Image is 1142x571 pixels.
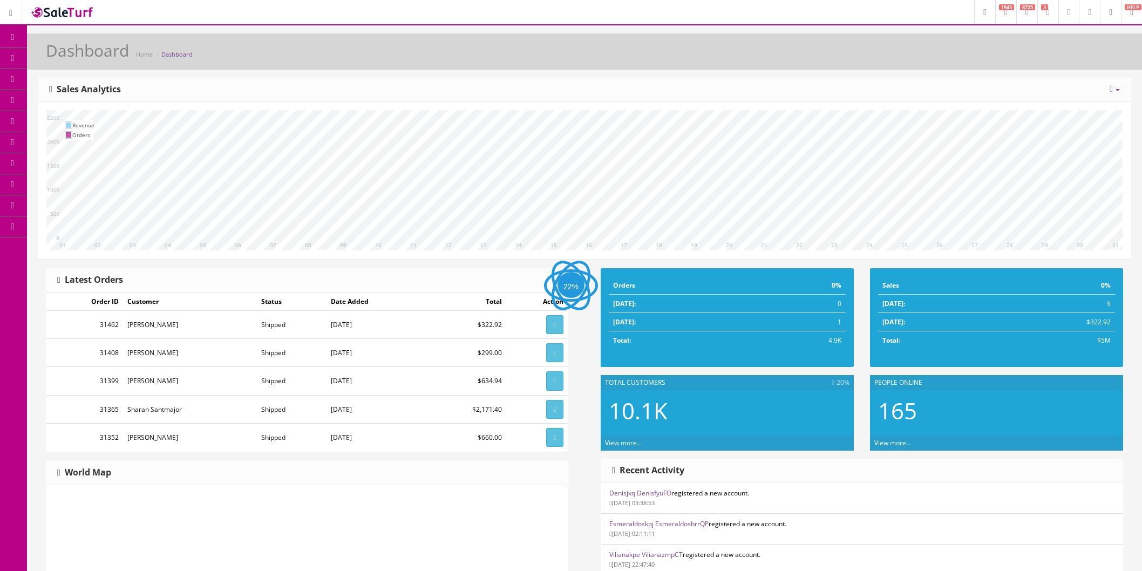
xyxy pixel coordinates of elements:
[994,331,1115,350] td: $5M
[546,400,563,419] a: View
[546,371,563,390] a: View
[749,295,846,313] td: 0
[832,378,849,388] span: -20%
[425,339,506,367] td: $299.00
[30,5,95,19] img: SaleTurf
[123,395,257,423] td: Sharan Santmajor
[425,293,506,311] td: Total
[994,276,1115,295] td: 0%
[123,339,257,367] td: [PERSON_NAME]
[123,423,257,451] td: [PERSON_NAME]
[425,395,506,423] td: $2,171.40
[123,311,257,339] td: [PERSON_NAME]
[257,293,327,311] td: Status
[46,339,123,367] td: 31408
[49,85,121,94] h3: Sales Analytics
[601,375,854,390] div: Total Customers
[601,513,1123,545] li: registered a new account.
[749,313,846,331] td: 1
[46,423,123,451] td: 31352
[257,339,327,367] td: Shipped
[994,313,1115,331] td: $322.92
[327,293,425,311] td: Date Added
[999,4,1014,10] span: 1943
[72,120,94,130] td: Revenue
[1041,4,1048,10] span: 3
[327,339,425,367] td: [DATE]
[882,336,900,345] strong: Total:
[613,317,636,327] strong: [DATE]:
[749,276,846,295] td: 0%
[46,311,123,339] td: 31462
[609,499,655,507] small: [DATE] 03:38:53
[46,293,123,311] td: Order ID
[161,50,193,58] a: Dashboard
[878,276,994,295] td: Sales
[546,343,563,362] a: View
[609,488,671,498] a: Denisjxq DenisfyuFO
[749,331,846,350] td: 4.9K
[327,367,425,395] td: [DATE]
[870,375,1123,390] div: People Online
[123,367,257,395] td: [PERSON_NAME]
[612,466,684,475] h3: Recent Activity
[882,299,905,308] strong: [DATE]:
[257,395,327,423] td: Shipped
[72,130,94,140] td: Orders
[1020,4,1035,10] span: 8725
[546,315,563,334] a: View
[609,529,655,538] small: [DATE] 02:11:11
[57,275,123,285] h3: Latest Orders
[874,438,911,447] a: View more...
[878,398,1115,423] h2: 165
[327,311,425,339] td: [DATE]
[609,550,683,559] a: Vilianakpe VilianazmpCT
[257,423,327,451] td: Shipped
[327,395,425,423] td: [DATE]
[425,423,506,451] td: $660.00
[613,336,631,345] strong: Total:
[46,42,129,59] h1: Dashboard
[601,483,1123,514] li: registered a new account.
[123,293,257,311] td: Customer
[1125,4,1141,10] span: HELP
[46,367,123,395] td: 31399
[327,423,425,451] td: [DATE]
[257,311,327,339] td: Shipped
[506,293,568,311] td: Action
[609,276,749,295] td: Orders
[425,311,506,339] td: $322.92
[882,317,905,327] strong: [DATE]:
[57,468,111,478] h3: World Map
[613,299,636,308] strong: [DATE]:
[609,398,846,423] h2: 10.1K
[425,367,506,395] td: $634.94
[994,295,1115,313] td: $
[136,50,153,58] a: Home
[257,367,327,395] td: Shipped
[609,560,655,568] small: [DATE] 22:47:40
[609,519,709,528] a: Esmeraldoskpj EsmeraldosbrrQP
[546,428,563,447] a: View
[605,438,642,447] a: View more...
[46,395,123,423] td: 31365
